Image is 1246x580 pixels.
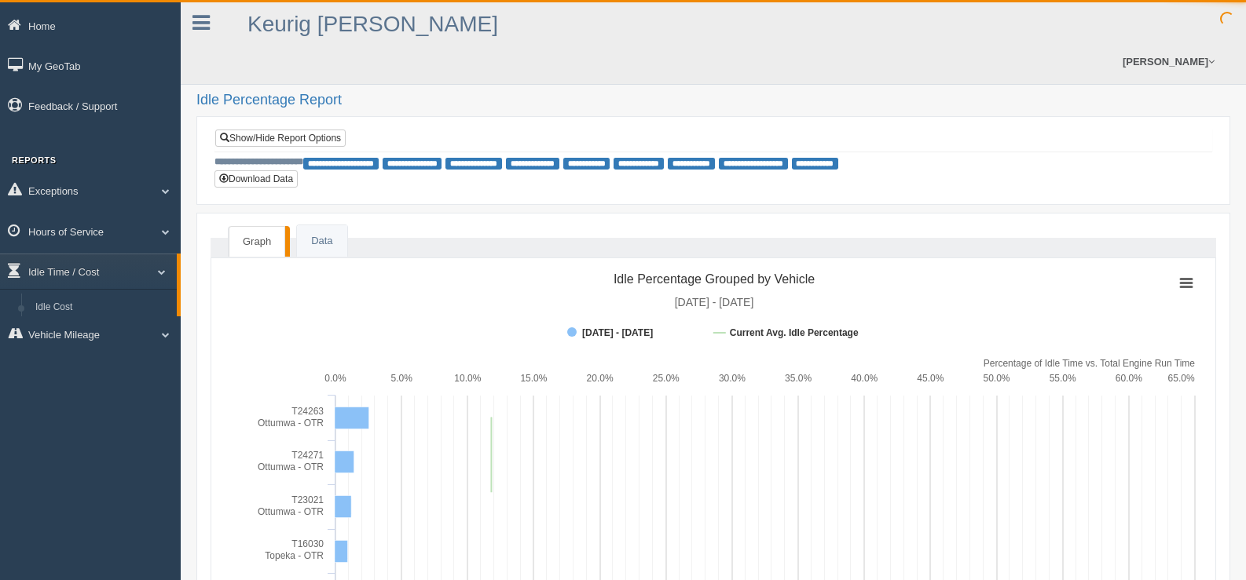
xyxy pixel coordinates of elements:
[265,550,324,561] tspan: Topeka - OTR
[214,170,298,188] button: Download Data
[851,373,878,384] text: 40.0%
[291,406,324,417] tspan: T24263
[258,506,324,517] tspan: Ottumwa - OTR
[297,225,346,257] a: Data
[984,373,1010,384] text: 50.0%
[520,373,547,384] text: 15.0%
[730,327,859,338] tspan: Current Avg. Idle Percentage
[390,373,412,384] text: 5.0%
[614,272,815,286] tspan: Idle Percentage Grouped by Vehicle
[1050,373,1076,384] text: 55.0%
[1115,39,1222,84] a: [PERSON_NAME]
[229,226,285,257] a: Graph
[258,418,324,429] tspan: Ottumwa - OTR
[653,373,680,384] text: 25.0%
[675,296,754,308] tspan: [DATE] - [DATE]
[291,494,324,505] tspan: T23021
[215,129,346,147] a: Show/Hide Report Options
[984,358,1196,369] tspan: Percentage of Idle Time vs. Total Engine Run Time
[454,373,481,384] text: 10.0%
[1116,373,1142,384] text: 60.0%
[258,461,324,472] tspan: Ottumwa - OTR
[917,373,944,384] text: 45.0%
[291,450,324,461] tspan: T24271
[291,538,324,549] tspan: T16030
[247,12,498,36] a: Keurig [PERSON_NAME]
[28,294,177,322] a: Idle Cost
[719,373,746,384] text: 30.0%
[785,373,812,384] text: 35.0%
[324,373,346,384] text: 0.0%
[587,373,614,384] text: 20.0%
[582,327,653,338] tspan: [DATE] - [DATE]
[1168,373,1195,384] text: 65.0%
